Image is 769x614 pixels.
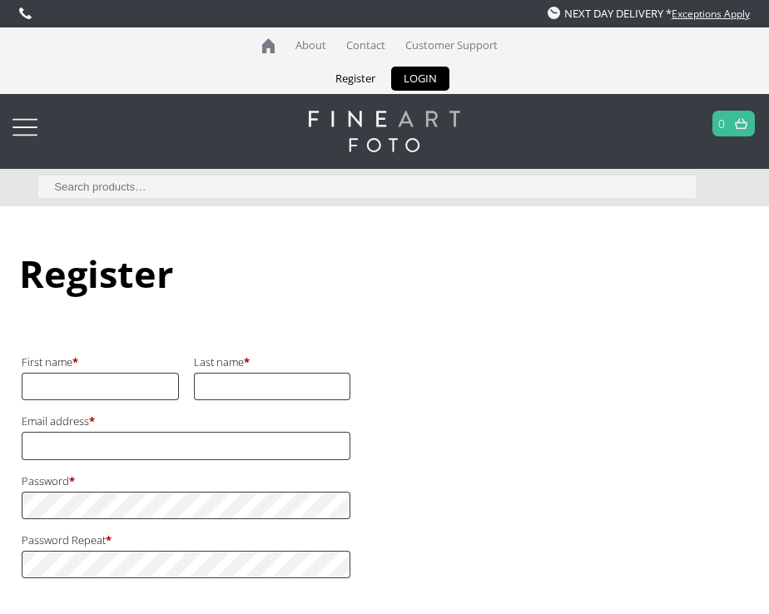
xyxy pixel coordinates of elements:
[548,7,560,19] img: time.svg
[548,6,663,21] span: NEXT DAY DELIVERY
[287,27,335,63] a: About
[309,111,459,152] img: logo-white.svg
[22,529,350,551] label: Password Repeat
[22,410,350,432] label: Email address
[735,118,747,129] img: basket.svg
[19,248,750,299] h1: Register
[194,351,351,373] label: Last name
[323,67,388,91] a: Register
[19,7,32,19] img: phone.svg
[22,470,350,492] label: Password
[338,27,394,63] a: Contact
[718,111,726,136] a: 0
[22,351,179,373] label: First name
[391,67,449,91] a: LOGIN
[397,27,506,63] a: Customer Support
[38,176,696,198] input: Search products…
[672,7,750,21] a: Exceptions Apply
